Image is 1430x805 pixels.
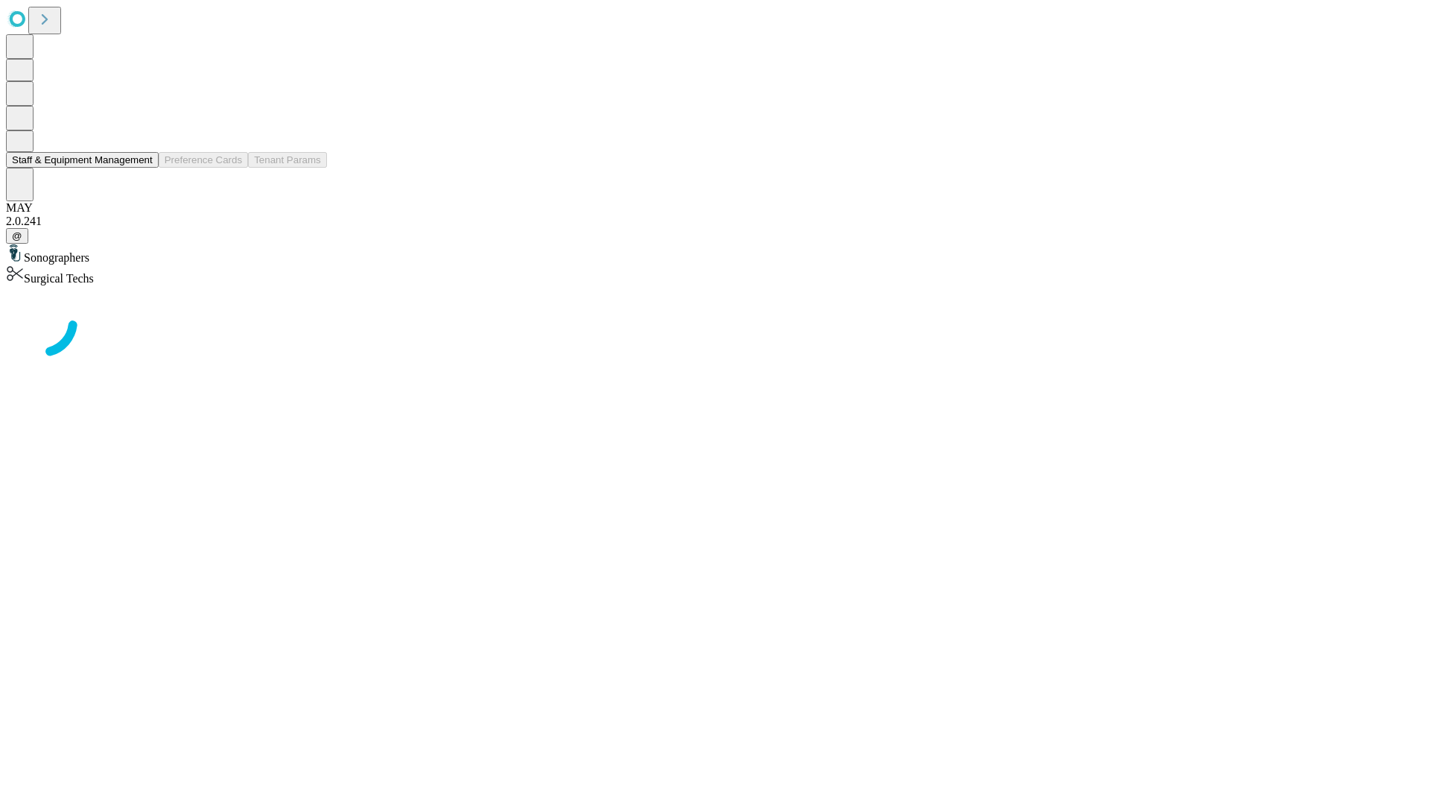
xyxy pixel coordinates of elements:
[6,201,1424,215] div: MAY
[6,152,159,168] button: Staff & Equipment Management
[6,265,1424,285] div: Surgical Techs
[6,244,1424,265] div: Sonographers
[6,228,28,244] button: @
[6,215,1424,228] div: 2.0.241
[12,230,22,241] span: @
[248,152,327,168] button: Tenant Params
[159,152,248,168] button: Preference Cards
